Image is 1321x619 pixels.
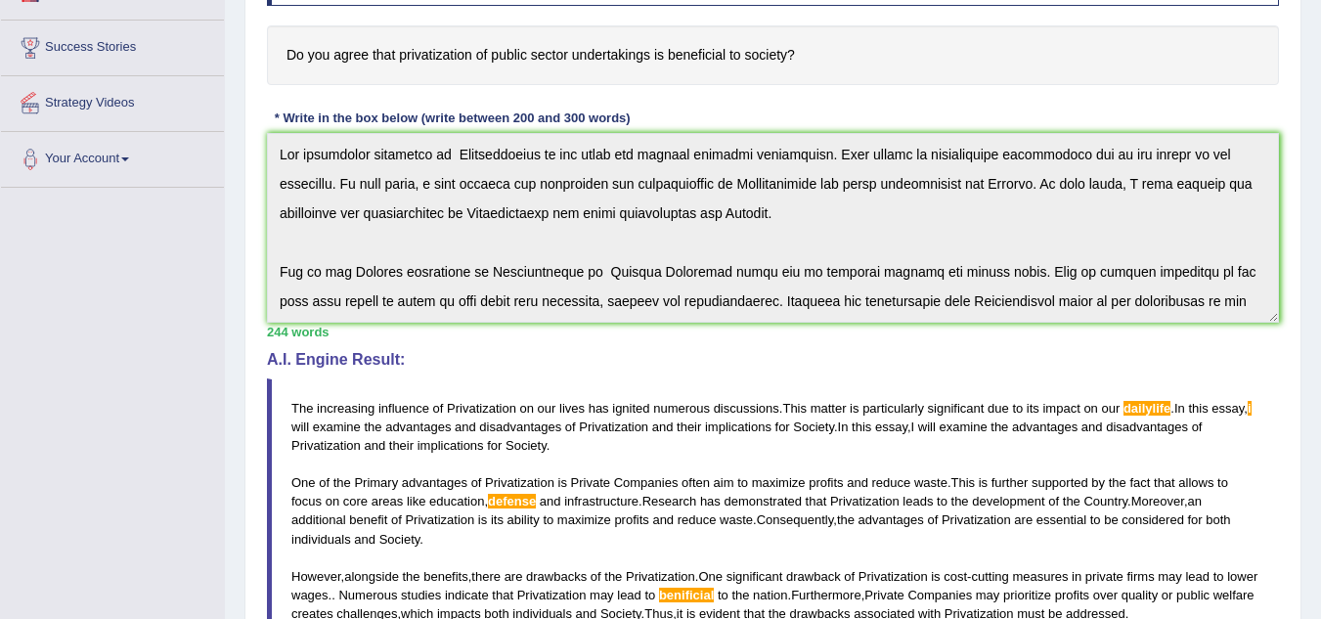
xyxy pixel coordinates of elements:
[1083,401,1097,416] span: on
[1123,401,1170,416] span: Possible spelling mistake found. (did you mean: daily life)
[313,420,361,434] span: examine
[678,512,717,527] span: reduce
[682,475,710,490] span: often
[385,420,451,434] span: advantages
[389,438,414,453] span: their
[852,420,871,434] span: this
[837,512,855,527] span: the
[267,25,1279,85] h4: Do you agree that privatization of public sector undertakings is beneficial to society?
[811,401,847,416] span: matter
[349,512,387,527] span: benefit
[317,401,374,416] span: increasing
[940,420,988,434] span: examine
[991,475,1029,490] span: further
[491,512,504,527] span: its
[806,494,827,508] span: that
[864,588,903,602] span: Private
[354,532,375,547] span: and
[976,588,1000,602] span: may
[972,494,1044,508] span: development
[564,494,638,508] span: infrastructure
[291,532,351,547] span: individuals
[644,588,655,602] span: to
[971,569,1008,584] span: cutting
[907,588,972,602] span: Companies
[1032,475,1088,490] span: supported
[387,512,391,527] span: Possible typo: you repeated a whitespace (did you mean: )
[714,475,734,490] span: aim
[914,475,947,490] span: waste
[405,512,474,527] span: Privatization
[1162,588,1173,602] span: or
[918,420,936,434] span: will
[786,569,841,584] span: drawback
[830,494,900,508] span: Privatization
[443,401,447,416] span: Possible typo: you repeated a whitespace (did you mean: )
[1206,512,1230,527] span: both
[653,401,710,416] span: numerous
[364,438,385,453] span: and
[343,494,368,508] span: core
[724,494,802,508] span: demonstrated
[714,401,779,416] span: discussions
[1211,401,1244,416] span: essay
[267,110,638,128] div: * Write in the box below (write between 200 and 300 words)
[591,569,601,584] span: of
[809,475,843,490] span: profits
[526,569,587,584] span: drawbacks
[291,438,361,453] span: Privatization
[626,569,695,584] span: Privatization
[507,512,540,527] span: ability
[505,569,523,584] span: are
[1185,569,1210,584] span: lead
[1093,588,1118,602] span: over
[1188,512,1203,527] span: for
[1036,512,1086,527] span: essential
[1055,588,1089,602] span: profits
[402,569,419,584] span: the
[1109,475,1126,490] span: the
[1178,475,1213,490] span: allows
[479,420,561,434] span: disadvantages
[1126,569,1154,584] span: firms
[931,569,940,584] span: is
[291,569,341,584] span: However
[700,494,721,508] span: has
[326,494,339,508] span: on
[471,569,501,584] span: there
[1091,475,1105,490] span: by
[378,401,429,416] span: influence
[589,401,609,416] span: has
[506,438,547,453] span: Society
[753,588,787,602] span: nation
[372,494,404,508] span: areas
[903,494,933,508] span: leads
[720,512,753,527] span: waste
[379,532,420,547] span: Society
[445,588,489,602] span: indicate
[1122,512,1184,527] span: considered
[543,512,553,527] span: to
[1174,401,1185,416] span: In
[1012,569,1068,584] span: measures
[291,420,309,434] span: will
[604,569,622,584] span: the
[727,569,783,584] span: significant
[1188,494,1202,508] span: an
[850,401,859,416] span: is
[455,420,476,434] span: and
[1129,475,1150,490] span: fact
[1072,569,1081,584] span: in
[492,588,513,602] span: that
[478,512,487,527] span: is
[354,475,398,490] span: Primary
[329,588,332,602] span: Two consecutive dots (did you mean: .)
[928,401,985,416] span: significant
[267,323,1279,341] div: 244 words
[571,475,610,490] span: Private
[540,494,561,508] span: and
[291,475,316,490] span: One
[1063,494,1080,508] span: the
[1085,569,1123,584] span: private
[705,420,771,434] span: implications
